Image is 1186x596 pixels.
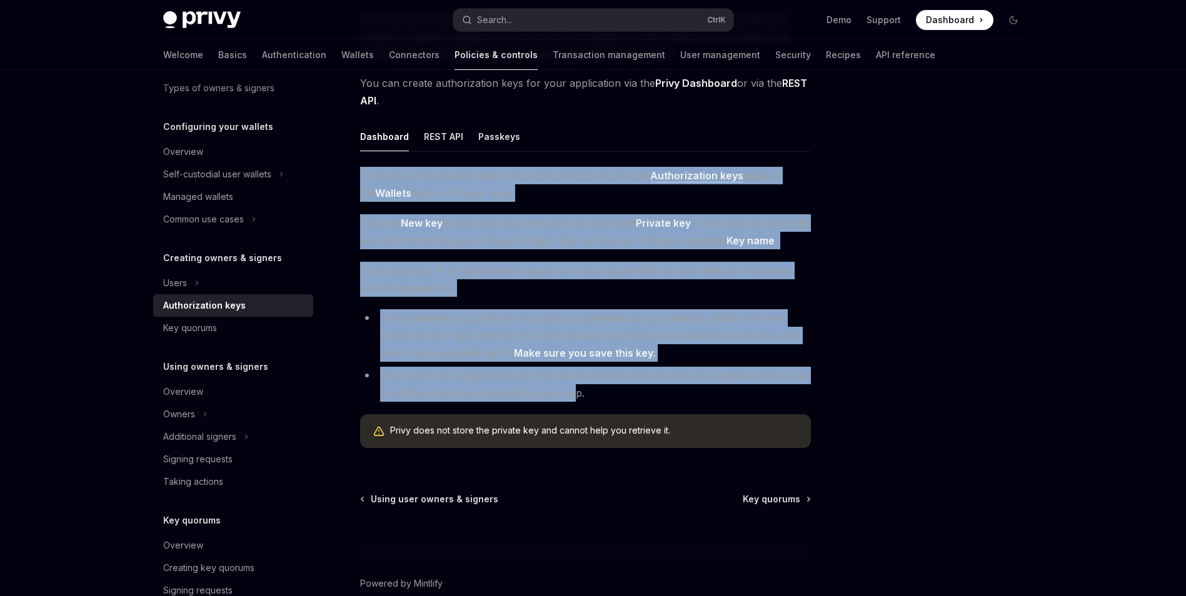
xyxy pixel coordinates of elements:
[477,12,512,27] div: Search...
[478,122,520,151] button: Passkeys
[707,15,726,25] span: Ctrl K
[163,474,223,489] div: Taking actions
[826,40,861,70] a: Recipes
[375,187,411,199] strong: Wallets
[163,560,254,575] div: Creating key quorums
[371,493,498,505] span: Using user owners & signers
[743,493,810,505] a: Key quorums
[726,234,775,247] strong: Key name
[163,189,233,204] div: Managed wallets
[153,534,313,557] a: Overview
[361,493,498,505] a: Using user owners & signers
[876,40,935,70] a: API reference
[163,251,282,266] h5: Creating owners & signers
[153,317,313,339] a: Key quorums
[153,163,313,186] button: Self-custodial user wallets
[453,9,733,31] button: Search...CtrlK
[163,359,268,374] h5: Using owners & signers
[153,557,313,579] a: Creating key quorums
[163,320,217,335] div: Key quorums
[916,10,993,30] a: Dashboard
[655,77,737,89] strong: Privy Dashboard
[153,294,313,317] a: Authorization keys
[743,493,800,505] span: Key quorums
[163,429,236,444] div: Additional signers
[153,403,313,425] button: Owners
[163,40,203,70] a: Welcome
[680,40,760,70] a: User management
[360,367,811,402] li: The public key is registered with the secure enclave that secures your wallets, and is used to ve...
[455,40,538,70] a: Policies & controls
[163,407,195,422] div: Owners
[775,40,811,70] a: Security
[926,14,974,26] span: Dashboard
[153,380,313,403] a: Overview
[360,74,811,109] span: You can create authorization keys for your application via the or via the .
[373,425,385,438] svg: Warning
[153,272,313,294] button: Users
[163,212,244,227] div: Common use cases
[360,122,409,151] button: Dashboard
[218,40,247,70] a: Basics
[153,448,313,470] a: Signing requests
[163,538,203,553] div: Overview
[650,169,743,182] strong: Authorization keys
[163,167,271,182] div: Self-custodial user wallets
[390,424,798,437] span: Privy does not store the private key and cannot help you retrieve it.
[1003,10,1023,30] button: Toggle dark mode
[163,119,273,134] h5: Configuring your wallets
[360,214,811,249] span: Click the button and copy and save the generated . Privy does not save this key and cannot help y...
[360,309,811,362] li: The private key (e.g. the key you copy) is generated on your device, and is only ever known to yo...
[650,169,743,182] a: Authorization keys
[163,298,246,313] div: Authorization keys
[163,452,233,467] div: Signing requests
[153,425,313,448] button: Additional signers
[360,167,811,202] span: To create a new authorization key in the Dashboard, visit the page of the section for your app.
[153,186,313,208] a: Managed wallets
[163,144,203,159] div: Overview
[553,40,665,70] a: Transaction management
[153,208,313,231] button: Common use cases
[389,40,440,70] a: Connectors
[360,262,811,297] span: In this process, Privy generates a keypair for your app directly on your device, and shows you th...
[163,513,221,528] h5: Key quorums
[341,40,374,70] a: Wallets
[360,577,443,590] a: Powered by Mintlify
[401,217,443,229] strong: New key
[163,384,203,399] div: Overview
[153,470,313,493] a: Taking actions
[163,11,241,29] img: dark logo
[262,40,326,70] a: Authentication
[636,217,691,229] strong: Private key
[867,14,901,26] a: Support
[153,141,313,163] a: Overview
[163,276,187,291] div: Users
[827,14,852,26] a: Demo
[514,347,655,359] strong: Make sure you save this key.
[424,122,463,151] button: REST API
